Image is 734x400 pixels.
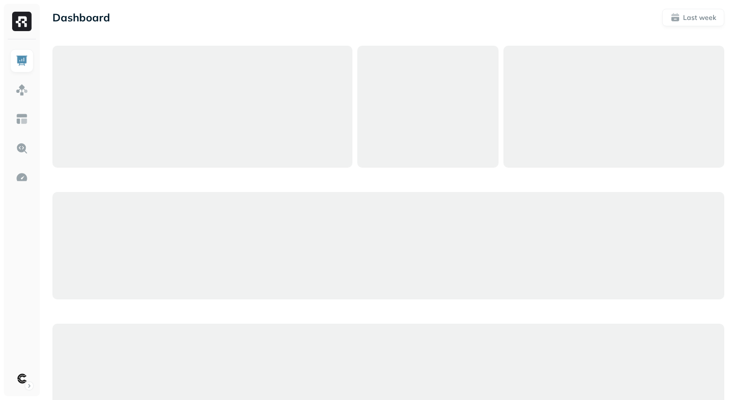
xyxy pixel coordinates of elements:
[16,171,28,184] img: Optimization
[52,11,110,24] p: Dashboard
[16,54,28,67] img: Dashboard
[683,13,716,22] p: Last week
[662,9,724,26] button: Last week
[16,142,28,155] img: Query Explorer
[16,84,28,96] img: Assets
[12,12,32,31] img: Ryft
[15,372,29,385] img: Clutch
[16,113,28,125] img: Asset Explorer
